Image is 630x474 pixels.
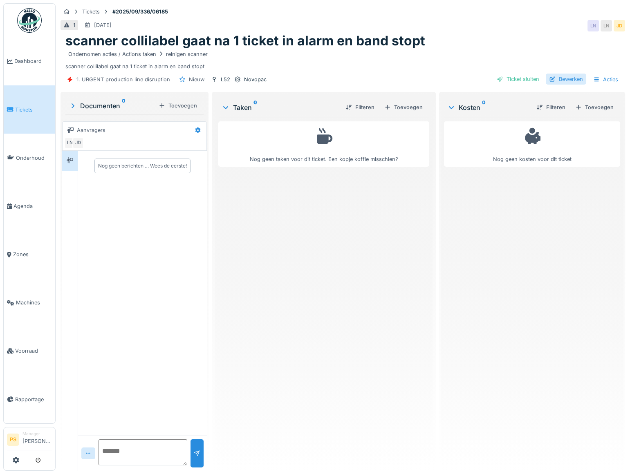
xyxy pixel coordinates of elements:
[65,49,620,70] div: scanner collilabel gaat na 1 ticket in alarm en band stopt
[221,76,230,83] div: L52
[4,134,55,182] a: Onderhoud
[4,85,55,134] a: Tickets
[22,431,52,448] li: [PERSON_NAME]
[16,299,52,306] span: Machines
[76,76,170,83] div: 1. URGENT production line disruption
[4,327,55,375] a: Voorraad
[449,125,615,163] div: Nog geen kosten voor dit ticket
[15,396,52,403] span: Rapportage
[73,21,75,29] div: 1
[7,431,52,450] a: PS Manager[PERSON_NAME]
[13,202,52,210] span: Agenda
[546,74,586,85] div: Bewerken
[14,57,52,65] span: Dashboard
[16,154,52,162] span: Onderhoud
[189,76,204,83] div: Nieuw
[4,375,55,423] a: Rapportage
[94,21,112,29] div: [DATE]
[15,106,52,114] span: Tickets
[614,20,625,31] div: JD
[482,103,486,112] sup: 0
[572,102,617,113] div: Toevoegen
[109,8,171,16] strong: #2025/09/336/06185
[98,162,187,170] div: Nog geen berichten … Wees de eerste!
[601,20,612,31] div: LN
[222,103,339,112] div: Taken
[69,101,155,111] div: Documenten
[381,102,426,113] div: Toevoegen
[4,279,55,327] a: Machines
[4,182,55,230] a: Agenda
[122,101,126,111] sup: 0
[22,431,52,437] div: Manager
[72,137,84,149] div: JD
[4,37,55,85] a: Dashboard
[13,250,52,258] span: Zones
[4,230,55,279] a: Zones
[64,137,76,149] div: LN
[533,102,569,113] div: Filteren
[82,8,100,16] div: Tickets
[155,100,200,111] div: Toevoegen
[587,20,599,31] div: LN
[224,125,424,163] div: Nog geen taken voor dit ticket. Een kopje koffie misschien?
[15,347,52,355] span: Voorraad
[68,50,208,58] div: Ondernomen acties / Actions taken reinigen scanner
[493,74,543,85] div: Ticket sluiten
[244,76,267,83] div: Novopac
[342,102,378,113] div: Filteren
[253,103,257,112] sup: 0
[447,103,530,112] div: Kosten
[7,434,19,446] li: PS
[77,126,105,134] div: Aanvragers
[17,8,42,33] img: Badge_color-CXgf-gQk.svg
[590,74,622,85] div: Acties
[65,33,425,49] h1: scanner collilabel gaat na 1 ticket in alarm en band stopt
